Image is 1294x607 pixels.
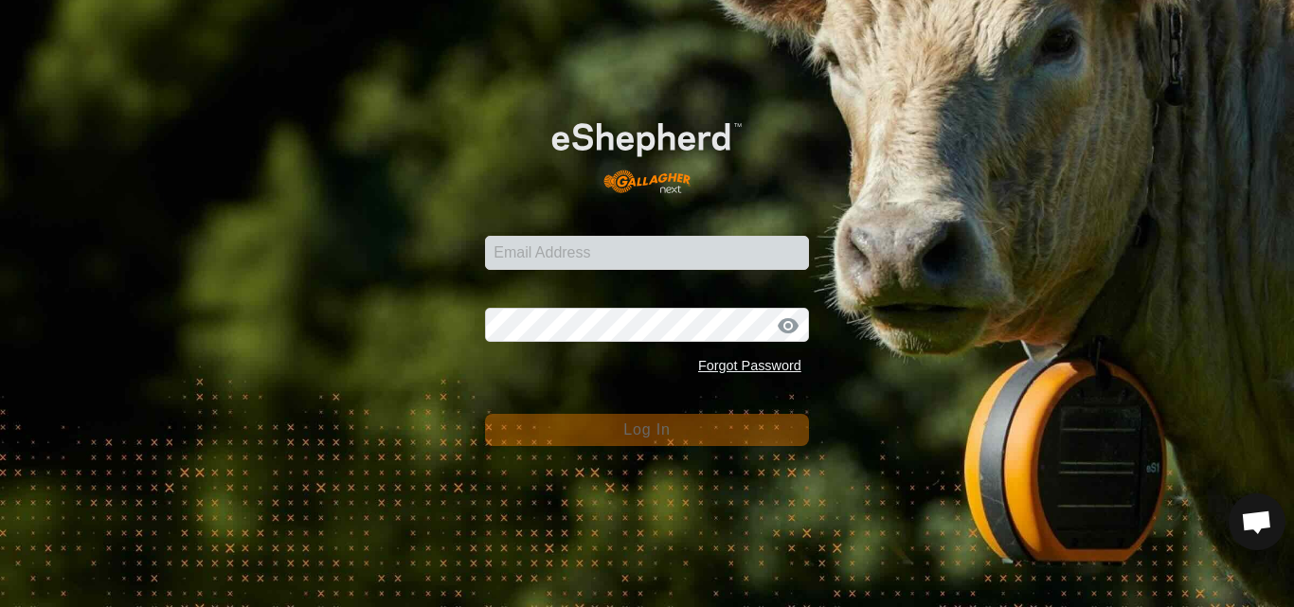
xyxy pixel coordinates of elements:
img: E-shepherd Logo [517,96,776,205]
button: Log In [485,414,809,446]
input: Email Address [485,236,809,270]
div: Open chat [1229,493,1285,550]
span: Log In [623,421,670,437]
a: Forgot Password [698,358,801,373]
